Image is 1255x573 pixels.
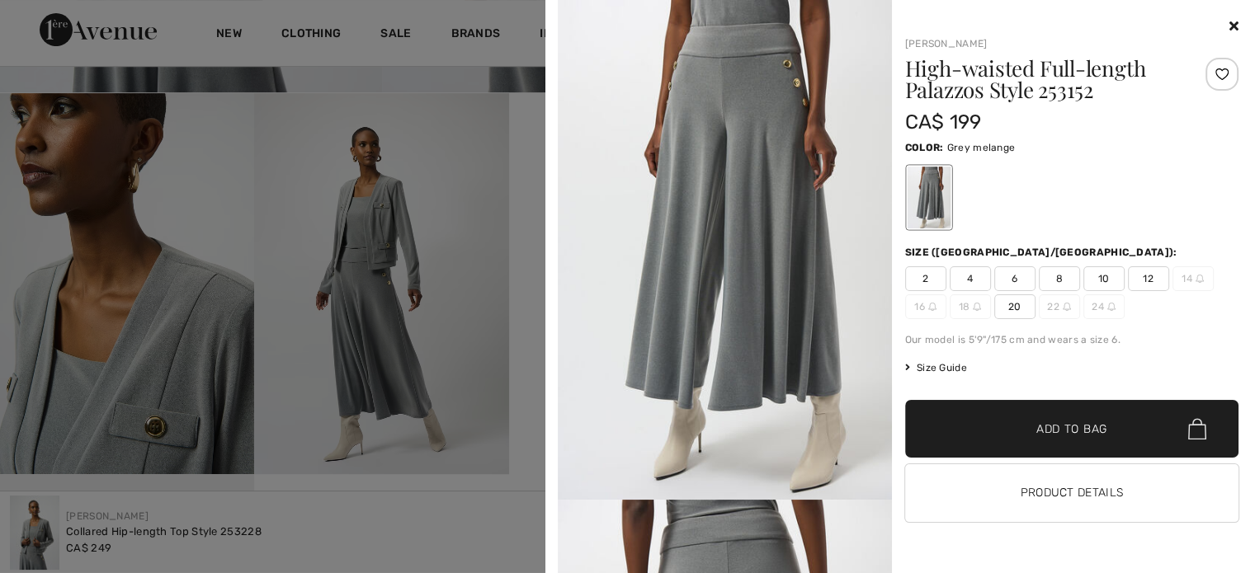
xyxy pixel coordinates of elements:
[1083,294,1125,319] span: 24
[1172,266,1214,291] span: 14
[907,167,950,228] div: Grey melange
[928,303,937,311] img: ring-m.svg
[950,294,991,319] span: 18
[1063,303,1071,311] img: ring-m.svg
[905,360,967,375] span: Size Guide
[994,266,1036,291] span: 6
[905,400,1239,458] button: Add to Bag
[905,38,988,49] a: [PERSON_NAME]
[950,266,991,291] span: 4
[905,142,944,153] span: Color:
[1196,275,1204,283] img: ring-m.svg
[973,303,981,311] img: ring-m.svg
[1036,420,1107,438] span: Add to Bag
[1039,294,1080,319] span: 22
[905,332,1239,347] div: Our model is 5'9"/175 cm and wears a size 6.
[905,294,946,319] span: 16
[947,142,1016,153] span: Grey melange
[905,58,1183,101] h1: High-waisted Full-length Palazzos Style 253152
[1128,266,1169,291] span: 12
[1039,266,1080,291] span: 8
[905,464,1239,522] button: Product Details
[905,266,946,291] span: 2
[905,245,1181,260] div: Size ([GEOGRAPHIC_DATA]/[GEOGRAPHIC_DATA]):
[994,294,1036,319] span: 20
[37,12,71,26] span: Help
[1083,266,1125,291] span: 10
[1107,303,1116,311] img: ring-m.svg
[905,110,982,134] span: CA$ 199
[1188,418,1206,439] img: Bag.svg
